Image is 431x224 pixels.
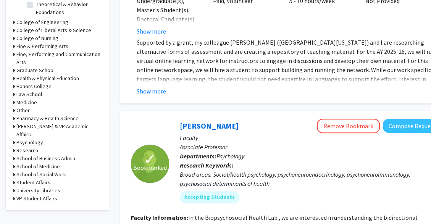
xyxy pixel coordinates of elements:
h3: Medicine [16,98,37,106]
h3: VP Student Affairs [16,195,57,203]
h3: Fine, Performing and Communication Arts [16,50,101,66]
h3: Student Affairs [16,179,50,187]
span: Bookmarked [133,163,167,172]
h3: College of Nursing [16,34,58,42]
label: Theoretical & Behavior Foundations [36,0,99,16]
h3: College of Liberal Arts & Science [16,26,91,34]
h3: Other [16,106,30,114]
b: Departments: [180,152,216,160]
h3: Graduate School [16,66,55,74]
b: Research Keywords: [180,161,234,169]
b: Faculty Information: [131,214,188,221]
h3: Psychology [16,139,43,147]
h3: [PERSON_NAME] & VP Academic Affairs [16,122,101,139]
h3: College of Engineering [16,18,68,26]
h3: Honors College [16,82,52,90]
mat-chip: Accepting Students [180,191,239,203]
h3: Law School [16,90,42,98]
h3: Research [16,147,38,155]
button: Show more [137,87,166,96]
h3: University Libraries [16,187,60,195]
iframe: Chat [6,190,32,218]
h3: School of Medicine [16,163,60,171]
h3: School of Social Work [16,171,66,179]
h3: School of Business Admin [16,155,75,163]
a: [PERSON_NAME] [180,121,239,131]
h3: Health & Physical Education [16,74,79,82]
span: ✓ [144,155,157,163]
span: Psychology [216,152,244,160]
button: Remove Bookmark [317,119,380,133]
h3: Pharmacy & Health Science [16,114,79,122]
button: Show more [137,27,166,36]
h3: Fine & Performing Arts [16,42,68,50]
